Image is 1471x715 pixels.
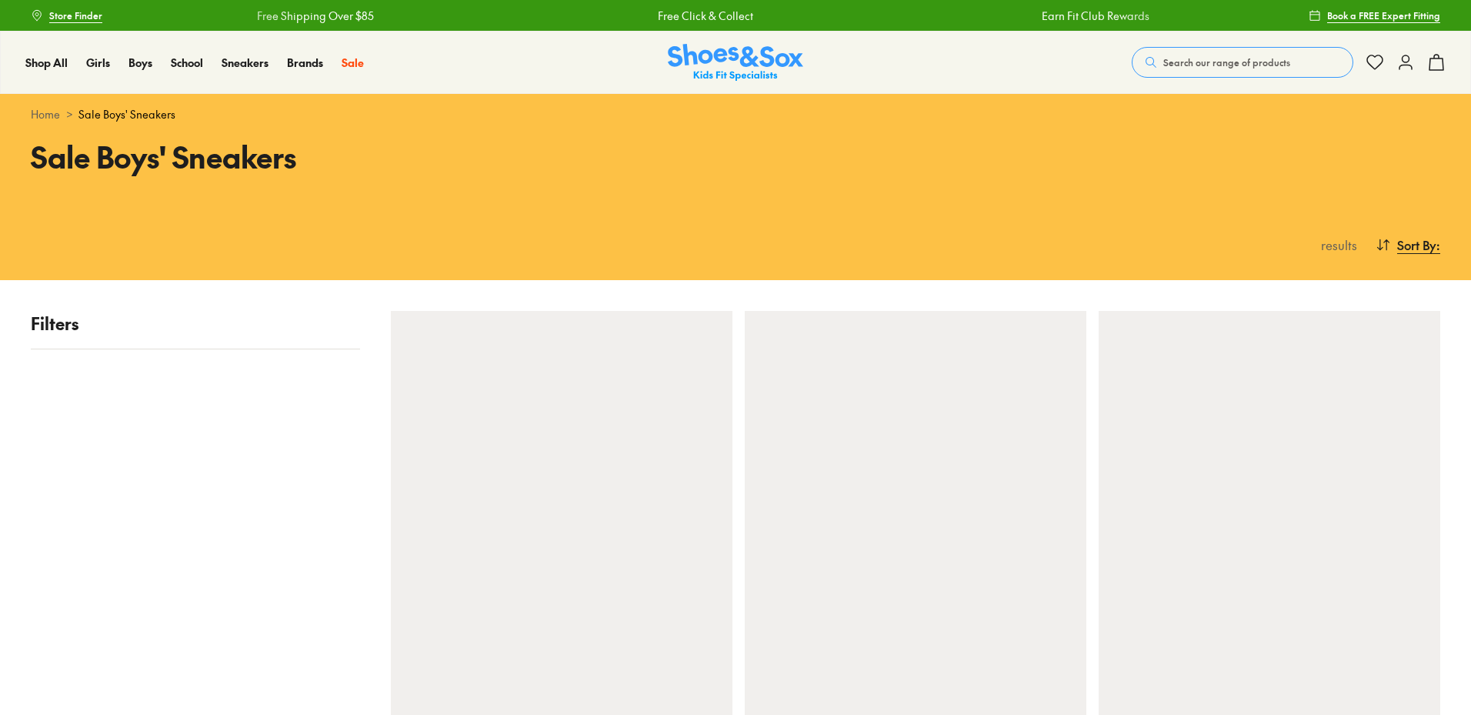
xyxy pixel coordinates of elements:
[171,55,203,70] span: School
[1376,228,1440,262] button: Sort By:
[171,55,203,71] a: School
[78,106,175,122] span: Sale Boys' Sneakers
[1397,236,1436,254] span: Sort By
[1315,236,1357,254] p: results
[86,55,110,70] span: Girls
[1327,8,1440,22] span: Book a FREE Expert Fitting
[128,55,152,70] span: Boys
[86,55,110,71] a: Girls
[25,55,68,71] a: Shop All
[128,55,152,71] a: Boys
[222,55,269,70] span: Sneakers
[342,55,364,70] span: Sale
[1309,2,1440,29] a: Book a FREE Expert Fitting
[25,55,68,70] span: Shop All
[1132,47,1353,78] button: Search our range of products
[342,55,364,71] a: Sale
[1042,8,1149,24] a: Earn Fit Club Rewards
[1436,236,1440,254] span: :
[222,55,269,71] a: Sneakers
[31,106,60,122] a: Home
[31,135,717,179] h1: Sale Boys' Sneakers
[668,44,803,82] a: Shoes & Sox
[49,8,102,22] span: Store Finder
[287,55,323,71] a: Brands
[668,44,803,82] img: SNS_Logo_Responsive.svg
[658,8,753,24] a: Free Click & Collect
[1163,55,1290,69] span: Search our range of products
[257,8,374,24] a: Free Shipping Over $85
[31,2,102,29] a: Store Finder
[31,311,360,336] p: Filters
[31,106,1440,122] div: >
[287,55,323,70] span: Brands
